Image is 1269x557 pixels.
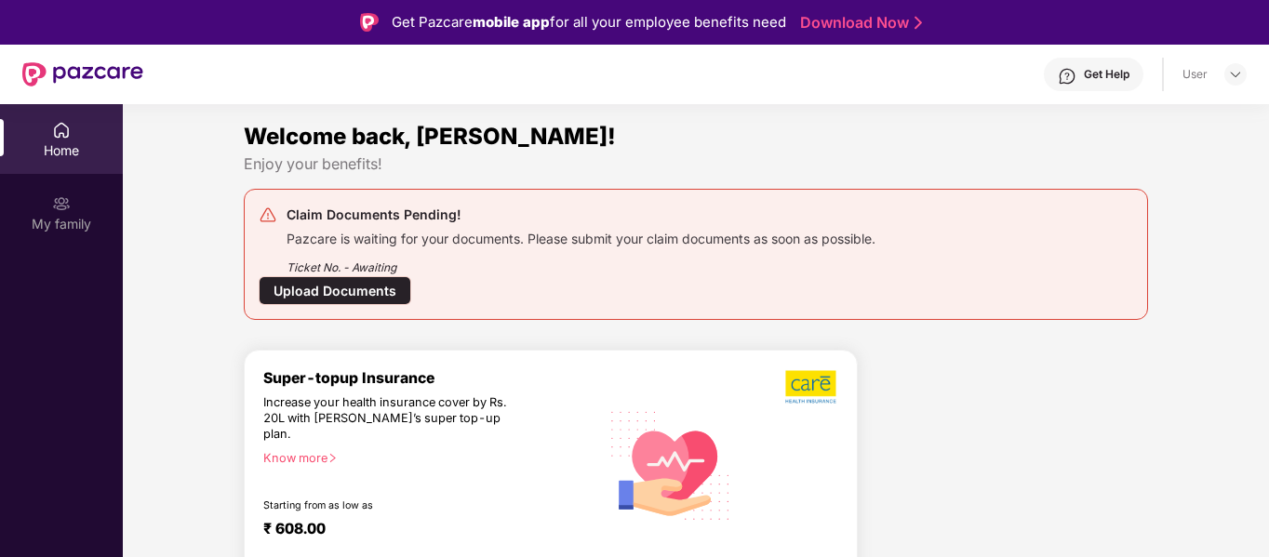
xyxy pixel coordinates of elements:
[259,206,277,224] img: svg+xml;base64,PHN2ZyB4bWxucz0iaHR0cDovL3d3dy53My5vcmcvMjAwMC9zdmciIHdpZHRoPSIyNCIgaGVpZ2h0PSIyNC...
[1084,67,1129,82] div: Get Help
[287,226,875,247] div: Pazcare is waiting for your documents. Please submit your claim documents as soon as possible.
[785,369,838,404] img: b5dec4f62d2307b9de63beb79f102df3.png
[263,520,581,542] div: ₹ 608.00
[360,13,379,32] img: Logo
[287,247,875,276] div: Ticket No. - Awaiting
[263,369,599,387] div: Super-topup Insurance
[259,276,411,305] div: Upload Documents
[1058,67,1076,86] img: svg+xml;base64,PHN2ZyBpZD0iSGVscC0zMngzMiIgeG1sbnM9Imh0dHA6Ly93d3cudzMub3JnLzIwMDAvc3ZnIiB3aWR0aD...
[263,451,588,464] div: Know more
[263,395,518,443] div: Increase your health insurance cover by Rs. 20L with [PERSON_NAME]’s super top-up plan.
[52,121,71,139] img: svg+xml;base64,PHN2ZyBpZD0iSG9tZSIgeG1sbnM9Imh0dHA6Ly93d3cudzMub3JnLzIwMDAvc3ZnIiB3aWR0aD0iMjAiIG...
[473,13,550,31] strong: mobile app
[287,204,875,226] div: Claim Documents Pending!
[327,453,338,463] span: right
[599,391,743,537] img: svg+xml;base64,PHN2ZyB4bWxucz0iaHR0cDovL3d3dy53My5vcmcvMjAwMC9zdmciIHhtbG5zOnhsaW5rPSJodHRwOi8vd3...
[244,123,616,150] span: Welcome back, [PERSON_NAME]!
[392,11,786,33] div: Get Pazcare for all your employee benefits need
[1182,67,1208,82] div: User
[1228,67,1243,82] img: svg+xml;base64,PHN2ZyBpZD0iRHJvcGRvd24tMzJ4MzIiIHhtbG5zPSJodHRwOi8vd3d3LnczLm9yZy8yMDAwL3N2ZyIgd2...
[800,13,916,33] a: Download Now
[22,62,143,86] img: New Pazcare Logo
[915,13,922,33] img: Stroke
[52,194,71,213] img: svg+xml;base64,PHN2ZyB3aWR0aD0iMjAiIGhlaWdodD0iMjAiIHZpZXdCb3g9IjAgMCAyMCAyMCIgZmlsbD0ibm9uZSIgeG...
[263,499,520,512] div: Starting from as low as
[244,154,1148,174] div: Enjoy your benefits!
